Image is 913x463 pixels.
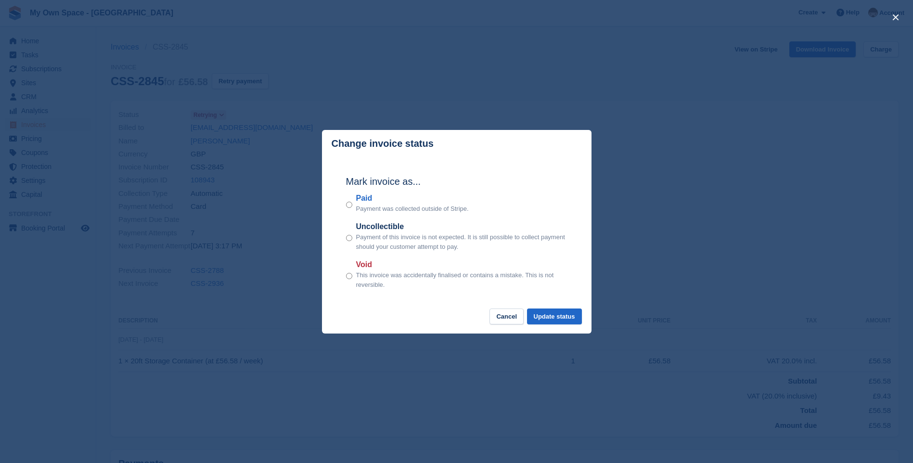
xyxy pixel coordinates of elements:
[888,10,903,25] button: close
[356,232,567,251] p: Payment of this invoice is not expected. It is still possible to collect payment should your cust...
[356,204,469,214] p: Payment was collected outside of Stripe.
[356,221,567,232] label: Uncollectible
[356,270,567,289] p: This invoice was accidentally finalised or contains a mistake. This is not reversible.
[356,259,567,270] label: Void
[527,309,582,324] button: Update status
[346,174,567,189] h2: Mark invoice as...
[356,193,469,204] label: Paid
[332,138,434,149] p: Change invoice status
[489,309,524,324] button: Cancel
